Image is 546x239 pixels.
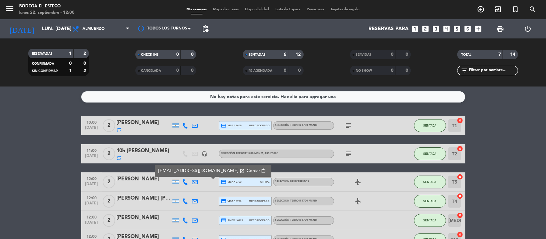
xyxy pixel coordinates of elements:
[457,117,463,124] i: cancel
[83,201,99,209] span: [DATE]
[477,5,485,13] i: add_circle_outline
[141,69,161,72] span: CANCELADA
[461,53,471,56] span: TOTAL
[296,52,302,57] strong: 12
[405,68,409,73] strong: 0
[246,168,260,174] span: Copiar
[83,69,87,73] strong: 2
[423,180,436,184] span: SENTADA
[356,53,371,56] span: SERVIDAS
[284,68,286,73] strong: 0
[239,169,244,174] i: open_in_new
[221,123,241,128] span: visa * 6409
[103,176,115,188] span: 2
[423,218,436,222] span: SENTADA
[176,52,179,57] strong: 0
[116,119,171,127] div: [PERSON_NAME]
[304,8,327,11] span: Pre-acceso
[496,25,504,33] span: print
[221,123,226,128] i: credit_card
[176,68,179,73] strong: 0
[221,218,243,223] span: amex * 6429
[249,218,269,222] span: mercadopago
[249,199,269,203] span: mercadopago
[298,68,302,73] strong: 0
[263,152,278,155] span: , ARS 25000
[116,175,171,183] div: [PERSON_NAME]
[32,52,52,55] span: RESERVADAS
[524,25,531,33] i: power_settings_new
[391,68,393,73] strong: 0
[284,52,286,57] strong: 6
[468,67,518,74] input: Filtrar por nombre...
[249,53,265,56] span: SENTADAS
[83,182,99,189] span: [DATE]
[116,127,122,132] i: repeat
[405,52,409,57] strong: 0
[421,25,430,33] i: looks_two
[272,8,304,11] span: Lista de Espera
[423,152,436,155] span: SENTADA
[191,52,195,57] strong: 0
[83,146,99,154] span: 11:00
[514,19,541,38] div: LOG OUT
[423,199,436,203] span: SENTADA
[460,67,468,74] i: filter_list
[103,119,115,132] span: 2
[202,151,207,157] i: headset_mic
[83,27,105,31] span: Almuerzo
[32,62,54,65] span: CONFIRMADA
[59,25,67,33] i: arrow_drop_down
[354,178,362,186] i: airplanemode_active
[69,51,72,56] strong: 1
[457,145,463,152] i: cancel
[457,231,463,238] i: cancel
[69,61,72,66] strong: 0
[116,194,171,202] div: [PERSON_NAME] [PERSON_NAME]
[32,70,58,73] span: SIN CONFIRMAR
[183,8,210,11] span: Mis reservas
[327,8,363,11] span: Tarjetas de regalo
[5,4,14,13] i: menu
[414,214,446,227] button: SENTADA
[5,22,39,36] i: [DATE]
[260,180,270,184] span: stripe
[83,61,87,66] strong: 0
[275,200,318,202] span: SELECCIÓN TERROIR 1700 msnm
[141,53,159,56] span: CHECK INS
[83,154,99,161] span: [DATE]
[275,180,309,183] span: SELECCIÓN DE EXTREMOS
[221,179,226,185] i: credit_card
[116,213,171,222] div: [PERSON_NAME]
[83,51,87,56] strong: 2
[83,126,99,133] span: [DATE]
[442,25,451,33] i: looks_4
[249,123,269,128] span: mercadopago
[249,69,272,72] span: RE AGENDADA
[510,52,517,57] strong: 14
[221,198,226,204] i: credit_card
[221,218,226,223] i: credit_card
[414,195,446,208] button: SENTADA
[457,212,463,218] i: cancel
[529,5,536,13] i: search
[221,198,241,204] span: visa * 8721
[414,119,446,132] button: SENTADA
[474,25,482,33] i: add_box
[103,195,115,208] span: 2
[414,176,446,188] button: SENTADA
[391,52,393,57] strong: 0
[83,175,99,182] span: 12:00
[158,167,244,175] a: [EMAIL_ADDRESS][DOMAIN_NAME]open_in_new
[463,25,472,33] i: looks_6
[498,52,501,57] strong: 7
[414,147,446,160] button: SENTADA
[210,93,336,101] div: No hay notas para este servicio. Haz clic para agregar una
[344,122,352,129] i: subject
[19,10,75,16] div: lunes 22. septiembre - 12:00
[5,4,14,16] button: menu
[275,219,318,221] span: SELECCIÓN TERROIR 1700 msnm
[202,25,209,33] span: pending_actions
[275,124,318,127] span: SELECCIÓN TERROIR 1700 msnm
[116,155,122,161] i: repeat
